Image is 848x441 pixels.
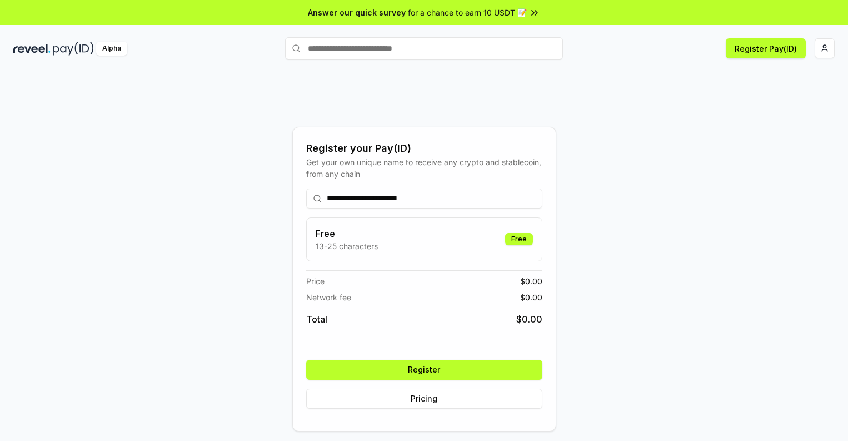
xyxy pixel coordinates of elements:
[505,233,533,245] div: Free
[520,275,542,287] span: $ 0.00
[96,42,127,56] div: Alpha
[306,156,542,180] div: Get your own unique name to receive any crypto and stablecoin, from any chain
[13,42,51,56] img: reveel_dark
[316,227,378,240] h3: Free
[726,38,806,58] button: Register Pay(ID)
[306,360,542,380] button: Register
[520,291,542,303] span: $ 0.00
[306,313,327,326] span: Total
[306,275,325,287] span: Price
[316,240,378,252] p: 13-25 characters
[516,313,542,326] span: $ 0.00
[306,291,351,303] span: Network fee
[53,42,94,56] img: pay_id
[308,7,406,18] span: Answer our quick survey
[306,141,542,156] div: Register your Pay(ID)
[408,7,527,18] span: for a chance to earn 10 USDT 📝
[306,389,542,409] button: Pricing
